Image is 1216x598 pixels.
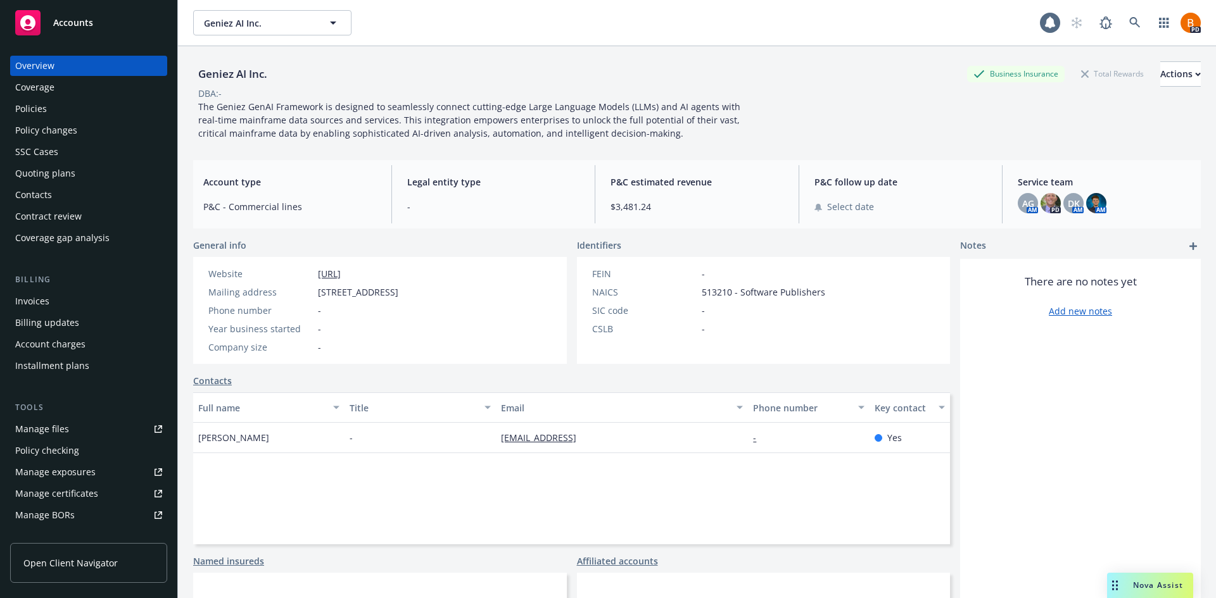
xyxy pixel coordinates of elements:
button: Actions [1160,61,1201,87]
div: Policy checking [15,440,79,461]
div: Manage files [15,419,69,439]
a: Account charges [10,334,167,354]
span: Notes [960,239,986,254]
div: Coverage gap analysis [15,228,110,248]
span: - [318,304,321,317]
div: Manage BORs [15,505,75,525]
a: - [753,432,766,444]
a: Quoting plans [10,163,167,184]
span: P&C - Commercial lines [203,200,376,213]
button: Nova Assist [1107,573,1193,598]
span: General info [193,239,246,252]
a: Contract review [10,206,167,227]
button: Key contact [870,392,950,423]
a: [EMAIL_ADDRESS] [501,432,586,444]
span: [PERSON_NAME] [198,431,269,444]
span: 513210 - Software Publishers [702,285,825,299]
span: - [318,322,321,335]
a: Policies [10,99,167,119]
button: Geniez AI Inc. [193,10,351,35]
div: Mailing address [208,285,313,299]
img: photo [1086,193,1106,213]
div: Year business started [208,322,313,335]
div: Overview [15,56,54,76]
a: Manage exposures [10,462,167,482]
span: Yes [887,431,902,444]
a: Invoices [10,291,167,311]
span: - [702,322,705,335]
a: Overview [10,56,167,76]
div: Manage certificates [15,483,98,504]
div: Phone number [753,401,850,414]
span: AG [1022,197,1034,210]
span: $3,481.24 [611,200,783,213]
span: Service team [1018,175,1191,189]
div: CSLB [592,322,697,335]
div: Company size [208,340,313,354]
span: - [407,200,580,213]
span: Select date [827,200,874,213]
div: Total Rewards [1075,66,1150,82]
div: Tools [10,401,167,414]
div: Account charges [15,334,85,354]
button: Email [496,392,748,423]
div: Summary of insurance [15,526,111,547]
div: Coverage [15,77,54,97]
img: photo [1181,13,1201,33]
span: Accounts [53,18,93,28]
div: Website [208,267,313,280]
a: Add new notes [1049,304,1112,318]
span: Account type [203,175,376,189]
div: Billing [10,273,167,286]
span: P&C estimated revenue [611,175,783,189]
div: Phone number [208,304,313,317]
div: Key contact [875,401,931,414]
div: Drag to move [1107,573,1123,598]
span: The Geniez GenAI Framework is designed to seamlessly connect cutting-edge Large Language Models (... [198,101,743,139]
a: add [1186,239,1201,254]
span: DK [1068,197,1080,210]
a: Accounts [10,5,167,40]
div: Contract review [15,206,82,227]
div: Billing updates [15,313,79,333]
a: Coverage gap analysis [10,228,167,248]
span: Nova Assist [1133,580,1183,590]
span: - [350,431,353,444]
div: Installment plans [15,356,89,376]
a: [URL] [318,268,341,280]
span: Open Client Navigator [23,556,118,570]
a: Contacts [193,374,232,387]
a: Affiliated accounts [577,554,658,568]
a: Report a Bug [1093,10,1118,35]
div: Business Insurance [967,66,1065,82]
div: Title [350,401,477,414]
img: photo [1041,193,1061,213]
a: Manage certificates [10,483,167,504]
div: Geniez AI Inc. [193,66,272,82]
span: [STREET_ADDRESS] [318,285,398,299]
div: Policies [15,99,47,119]
a: SSC Cases [10,142,167,162]
div: SIC code [592,304,697,317]
a: Search [1122,10,1148,35]
span: P&C follow up date [814,175,987,189]
a: Switch app [1151,10,1177,35]
a: Contacts [10,185,167,205]
button: Full name [193,392,345,423]
span: Geniez AI Inc. [204,16,313,30]
a: Billing updates [10,313,167,333]
a: Policy changes [10,120,167,140]
div: Contacts [15,185,52,205]
span: - [702,267,705,280]
div: Actions [1160,62,1201,86]
button: Phone number [748,392,869,423]
button: Title [345,392,496,423]
a: Coverage [10,77,167,97]
span: Identifiers [577,239,621,252]
div: SSC Cases [15,142,58,162]
div: Full name [198,401,326,414]
span: - [702,304,705,317]
span: Legal entity type [407,175,580,189]
div: NAICS [592,285,697,299]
